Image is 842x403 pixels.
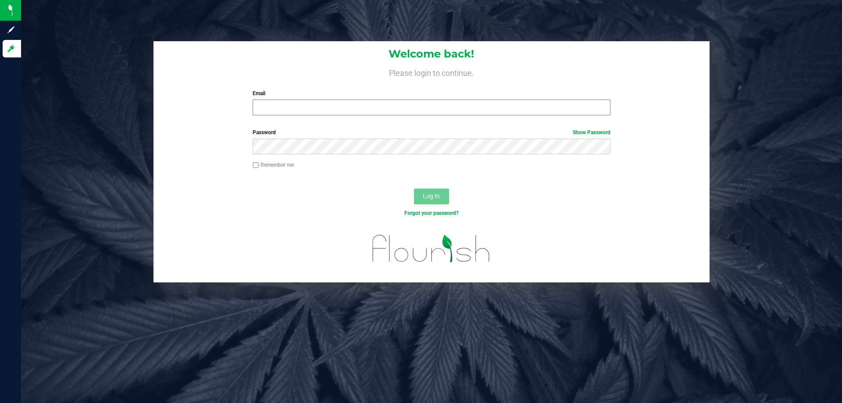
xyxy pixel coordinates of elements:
[153,48,710,60] h1: Welcome back!
[7,44,15,53] inline-svg: Log in
[253,89,610,97] label: Email
[7,25,15,34] inline-svg: Sign up
[573,129,610,136] a: Show Password
[362,226,501,271] img: flourish_logo.svg
[253,129,276,136] span: Password
[253,161,294,169] label: Remember me
[423,193,440,200] span: Log In
[404,210,459,216] a: Forgot your password?
[414,189,449,204] button: Log In
[153,67,710,77] h4: Please login to continue.
[253,162,259,168] input: Remember me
